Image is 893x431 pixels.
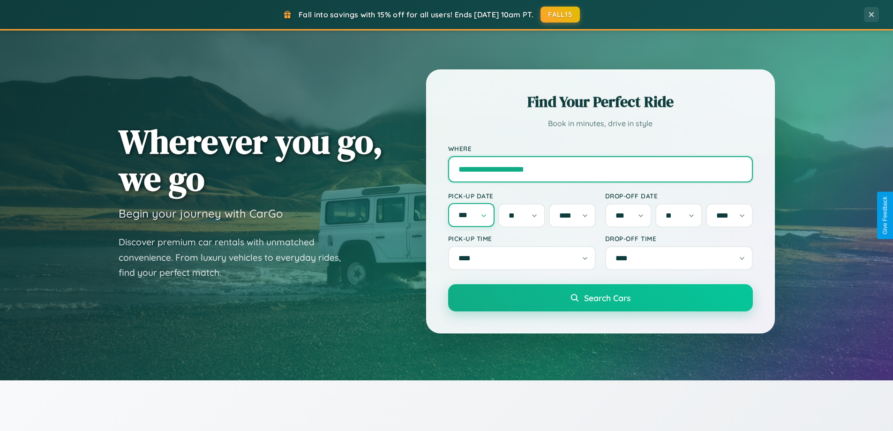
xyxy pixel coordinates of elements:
[605,192,753,200] label: Drop-off Date
[448,117,753,130] p: Book in minutes, drive in style
[448,144,753,152] label: Where
[119,123,383,197] h1: Wherever you go, we go
[540,7,580,23] button: FALL15
[605,234,753,242] label: Drop-off Time
[882,197,888,234] div: Give Feedback
[448,91,753,112] h2: Find Your Perfect Ride
[448,234,596,242] label: Pick-up Time
[448,284,753,311] button: Search Cars
[584,293,630,303] span: Search Cars
[448,192,596,200] label: Pick-up Date
[119,206,283,220] h3: Begin your journey with CarGo
[299,10,533,19] span: Fall into savings with 15% off for all users! Ends [DATE] 10am PT.
[119,234,353,280] p: Discover premium car rentals with unmatched convenience. From luxury vehicles to everyday rides, ...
